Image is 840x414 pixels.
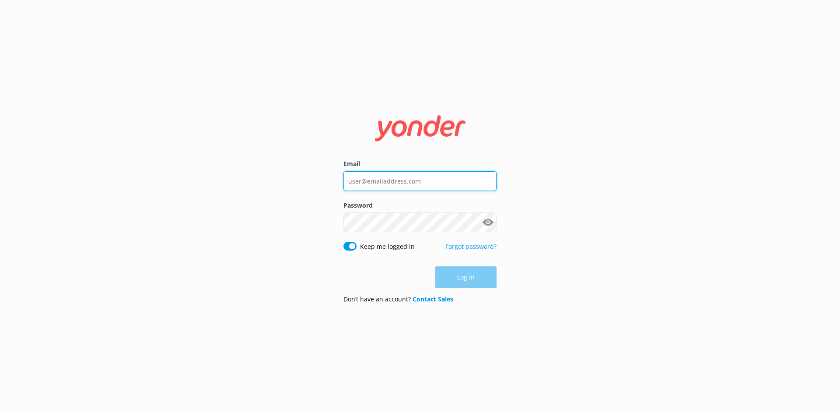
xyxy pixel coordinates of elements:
[479,214,497,231] button: Show password
[445,242,497,251] a: Forgot password?
[343,294,453,304] p: Don’t have an account?
[343,201,497,210] label: Password
[413,295,453,303] a: Contact Sales
[360,242,415,251] label: Keep me logged in
[343,171,497,191] input: user@emailaddress.com
[343,159,497,169] label: Email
